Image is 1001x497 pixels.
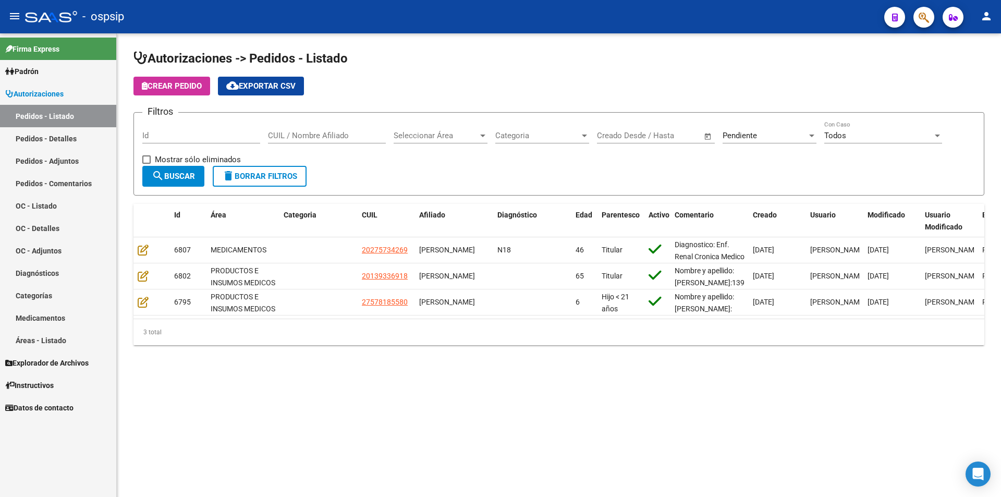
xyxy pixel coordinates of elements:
[810,246,866,254] span: [PERSON_NAME]
[980,10,993,22] mat-icon: person
[211,211,226,219] span: Área
[206,204,279,238] datatable-header-cell: Área
[213,166,307,187] button: Borrar Filtros
[82,5,124,28] span: - ospsip
[576,298,580,306] span: 6
[497,211,537,219] span: Diagnóstico
[218,77,304,95] button: Exportar CSV
[174,272,191,280] span: 6802
[863,204,921,238] datatable-header-cell: Modificado
[925,211,962,231] span: Usuario Modificado
[723,131,757,140] span: Pendiente
[576,246,584,254] span: 46
[806,204,863,238] datatable-header-cell: Usuario
[753,298,774,306] span: [DATE]
[5,380,54,391] span: Instructivos
[675,240,744,368] span: Diagnostico: Enf. Renal Cronica Medico Tratante: [PERSON_NAME] TEL:[PHONE_NUMBER] Correo electrón...
[284,211,316,219] span: Categoria
[8,10,21,22] mat-icon: menu
[5,402,74,414] span: Datos de contacto
[5,357,89,369] span: Explorador de Archivos
[174,246,191,254] span: 6807
[419,298,475,306] span: [PERSON_NAME]
[925,246,981,254] span: [PERSON_NAME]
[597,131,631,140] input: Start date
[358,204,415,238] datatable-header-cell: CUIL
[362,211,377,219] span: CUIL
[602,293,629,313] span: Hijo < 21 años
[597,204,644,238] datatable-header-cell: Parentesco
[925,272,981,280] span: [PERSON_NAME]
[675,266,765,322] span: Nombre y apellido: [PERSON_NAME]:13933691 CORREGIR, ESTA MAL LA ORDEN, YA AVISE AL PACIENTE.
[749,204,806,238] datatable-header-cell: Creado
[174,211,180,219] span: Id
[362,272,408,280] span: 20139336918
[810,298,866,306] span: [PERSON_NAME]
[419,211,445,219] span: Afiliado
[921,204,978,238] datatable-header-cell: Usuario Modificado
[394,131,478,140] span: Seleccionar Área
[415,204,493,238] datatable-header-cell: Afiliado
[133,319,984,345] div: 3 total
[497,246,511,254] span: N18
[211,293,275,313] span: PRODUCTOS E INSUMOS MEDICOS
[222,169,235,182] mat-icon: delete
[868,246,889,254] span: [DATE]
[226,81,296,91] span: Exportar CSV
[810,211,836,219] span: Usuario
[571,204,597,238] datatable-header-cell: Edad
[362,246,408,254] span: 20275734269
[966,462,991,487] div: Open Intercom Messenger
[576,211,592,219] span: Edad
[702,130,714,142] button: Open calendar
[170,204,206,238] datatable-header-cell: Id
[211,246,266,254] span: MEDICAMENTOS
[174,298,191,306] span: 6795
[649,211,669,219] span: Activo
[152,172,195,181] span: Buscar
[868,298,889,306] span: [DATE]
[495,131,580,140] span: Categoria
[5,43,59,55] span: Firma Express
[675,211,714,219] span: Comentario
[222,172,297,181] span: Borrar Filtros
[602,211,640,219] span: Parentesco
[133,51,348,66] span: Autorizaciones -> Pedidos - Listado
[226,79,239,92] mat-icon: cloud_download
[753,272,774,280] span: [DATE]
[419,246,475,254] span: [PERSON_NAME]
[640,131,691,140] input: End date
[868,272,889,280] span: [DATE]
[142,166,204,187] button: Buscar
[155,153,241,166] span: Mostrar sólo eliminados
[133,77,210,95] button: Crear Pedido
[5,88,64,100] span: Autorizaciones
[576,272,584,280] span: 65
[493,204,571,238] datatable-header-cell: Diagnóstico
[362,298,408,306] span: 27578185580
[824,131,846,140] span: Todos
[753,211,777,219] span: Creado
[142,104,178,119] h3: Filtros
[810,272,866,280] span: [PERSON_NAME]
[868,211,905,219] span: Modificado
[670,204,749,238] datatable-header-cell: Comentario
[5,66,39,77] span: Padrón
[142,81,202,91] span: Crear Pedido
[279,204,358,238] datatable-header-cell: Categoria
[602,272,622,280] span: Titular
[602,246,622,254] span: Titular
[152,169,164,182] mat-icon: search
[644,204,670,238] datatable-header-cell: Activo
[753,246,774,254] span: [DATE]
[925,298,981,306] span: [PERSON_NAME]
[211,266,275,287] span: PRODUCTOS E INSUMOS MEDICOS
[675,293,739,431] span: Nombre y apellido: [PERSON_NAME]:[PHONE_NUMBER] Teléfono: [PHONE_NUMBER] Dirección: [PERSON_NAME]...
[419,272,475,280] span: [PERSON_NAME]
